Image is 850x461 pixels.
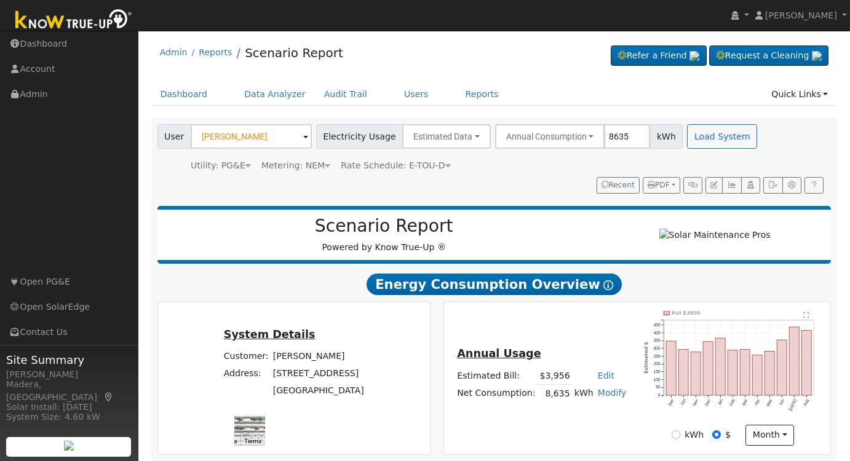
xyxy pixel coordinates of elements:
[151,83,217,106] a: Dashboard
[653,369,660,374] text: 150
[725,428,731,441] label: $
[103,392,114,402] a: Map
[455,367,538,385] td: Estimated Bill:
[729,398,736,406] text: Feb
[692,398,699,406] text: Nov
[367,274,621,296] span: Energy Consumption Overview
[598,388,627,398] a: Modify
[653,330,660,334] text: 400
[666,341,676,395] rect: onclick=""
[777,340,787,395] rect: onclick=""
[782,177,801,194] button: Settings
[271,365,366,382] td: [STREET_ADDRESS]
[680,398,686,406] text: Oct
[715,338,725,395] rect: onclick=""
[704,398,712,406] text: Dec
[653,353,660,358] text: 250
[788,398,798,412] text: [DATE]
[763,177,782,194] button: Export Interval Data
[64,441,74,451] img: retrieve
[237,430,278,446] a: Open this area in Google Maps (opens a new window)
[740,349,750,395] rect: onclick=""
[457,347,541,360] u: Annual Usage
[667,398,675,406] text: Sep
[6,411,132,424] div: System Size: 4.60 kW
[395,83,438,106] a: Users
[648,181,670,189] span: PDF
[6,368,132,381] div: [PERSON_NAME]
[315,83,376,106] a: Audit Trail
[271,348,366,365] td: [PERSON_NAME]
[643,177,680,194] button: PDF
[611,45,707,66] a: Refer a Friend
[164,216,605,254] div: Powered by Know True-Up ®
[653,361,660,366] text: 200
[683,177,702,194] button: Generate Report Link
[678,349,688,395] rect: onclick=""
[765,351,774,395] rect: onclick=""
[6,352,132,368] span: Site Summary
[658,393,661,397] text: 0
[191,124,312,149] input: Select a User
[653,377,660,381] text: 100
[672,310,701,316] text: Pull $3956
[752,355,762,395] rect: onclick=""
[572,385,595,403] td: kWh
[316,124,403,149] span: Electricity Usage
[9,7,138,34] img: Know True-Up
[402,124,491,149] button: Estimated Data
[685,428,704,441] label: kWh
[687,124,757,149] button: Load System
[703,341,713,395] rect: onclick=""
[717,398,723,406] text: Jan
[603,280,613,290] i: Show Help
[341,160,450,170] span: Alias: None
[722,177,741,194] button: Multi-Series Graph
[455,385,538,403] td: Net Consumption:
[597,177,640,194] button: Recent
[754,398,761,406] text: Apr
[221,348,271,365] td: Customer:
[741,177,760,194] button: Login As
[649,124,683,149] span: kWh
[765,10,837,20] span: [PERSON_NAME]
[235,83,315,106] a: Data Analyzer
[689,51,699,61] img: retrieve
[653,346,660,350] text: 300
[762,83,837,106] a: Quick Links
[728,350,737,395] rect: onclick=""
[653,322,660,326] text: 450
[191,159,251,172] div: Utility: PG&E
[495,124,605,149] button: Annual Consumption
[672,430,680,439] input: kWh
[237,430,278,446] img: Google
[170,216,598,237] h2: Scenario Report
[6,378,132,404] div: Madera, [GEOGRAPHIC_DATA]
[803,398,810,406] text: Aug
[538,385,572,403] td: 8,635
[160,47,188,57] a: Admin
[745,425,794,446] button: month
[656,385,661,389] text: 50
[803,311,809,317] text: 
[705,177,723,194] button: Edit User
[779,398,785,406] text: Jun
[653,338,660,342] text: 350
[244,438,261,444] a: Terms (opens in new tab)
[801,330,811,395] rect: onclick=""
[691,352,701,395] rect: onclick=""
[643,342,649,374] text: Estimated $
[271,382,366,400] td: [GEOGRAPHIC_DATA]
[741,398,748,406] text: Mar
[812,51,822,61] img: retrieve
[199,47,232,57] a: Reports
[598,371,614,380] a: Edit
[804,177,824,194] a: Help Link
[157,124,191,149] span: User
[766,398,774,407] text: May
[659,229,771,242] img: Solar Maintenance Pros
[538,367,572,385] td: $3,956
[789,327,799,395] rect: onclick=""
[221,365,271,382] td: Address:
[6,401,132,414] div: Solar Install: [DATE]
